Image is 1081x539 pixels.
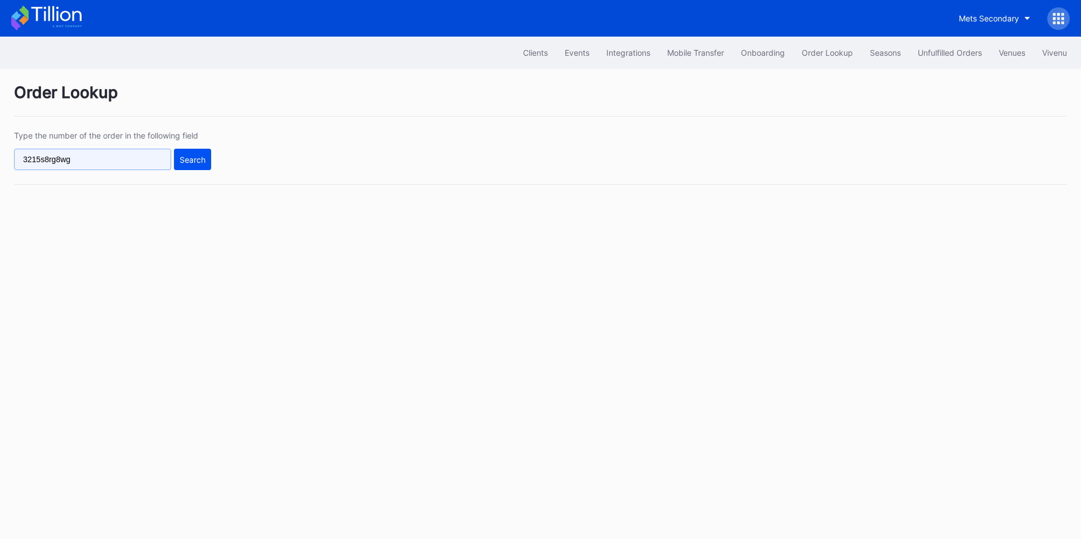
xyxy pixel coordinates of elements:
[999,48,1025,57] div: Venues
[14,83,1067,117] div: Order Lookup
[918,48,982,57] div: Unfulfilled Orders
[870,48,901,57] div: Seasons
[14,131,211,140] div: Type the number of the order in the following field
[523,48,548,57] div: Clients
[1034,42,1075,63] button: Vivenu
[556,42,598,63] button: Events
[990,42,1034,63] button: Venues
[598,42,659,63] button: Integrations
[1042,48,1067,57] div: Vivenu
[802,48,853,57] div: Order Lookup
[515,42,556,63] button: Clients
[793,42,861,63] button: Order Lookup
[606,48,650,57] div: Integrations
[565,48,589,57] div: Events
[667,48,724,57] div: Mobile Transfer
[659,42,732,63] button: Mobile Transfer
[950,8,1039,29] button: Mets Secondary
[174,149,211,170] button: Search
[861,42,909,63] button: Seasons
[732,42,793,63] button: Onboarding
[180,155,206,164] div: Search
[959,14,1019,23] div: Mets Secondary
[14,149,171,170] input: GT59662
[741,48,785,57] div: Onboarding
[909,42,990,63] button: Unfulfilled Orders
